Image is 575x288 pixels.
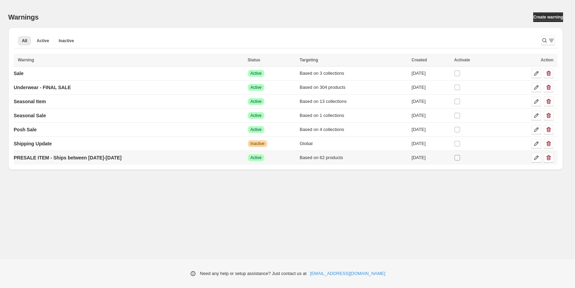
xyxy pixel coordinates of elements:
[299,84,407,91] div: Based on 304 products
[299,112,407,119] div: Based on 1 collections
[248,58,260,62] span: Status
[14,70,24,77] p: Sale
[251,71,262,76] span: Active
[251,127,262,132] span: Active
[412,154,450,161] div: [DATE]
[299,98,407,105] div: Based on 13 collections
[299,126,407,133] div: Based on 4 collections
[299,58,318,62] span: Targeting
[14,140,52,147] p: Shipping Update
[14,126,37,133] p: Posh Sale
[14,82,71,93] a: Underwear - FINAL SALE
[299,154,407,161] div: Based on 62 products
[14,96,46,107] a: Seasonal Item
[412,112,450,119] div: [DATE]
[14,110,46,121] a: Seasonal Sale
[14,98,46,105] p: Seasonal Item
[14,124,37,135] a: Posh Sale
[310,270,385,277] a: [EMAIL_ADDRESS][DOMAIN_NAME]
[14,68,24,79] a: Sale
[412,70,450,77] div: [DATE]
[541,58,553,62] span: Action
[454,58,470,62] span: Activate
[14,138,52,149] a: Shipping Update
[299,70,407,77] div: Based on 3 collections
[251,85,262,90] span: Active
[533,14,563,20] span: Create warning
[251,113,262,118] span: Active
[251,141,265,146] span: Inactive
[37,38,49,44] span: Active
[251,155,262,160] span: Active
[14,152,122,163] a: PRESALE ITEM - Ships between [DATE]-[DATE]
[8,13,39,21] h2: Warnings
[412,126,450,133] div: [DATE]
[59,38,74,44] span: Inactive
[412,140,450,147] div: [DATE]
[541,36,555,45] button: Search and filter results
[14,154,122,161] p: PRESALE ITEM - Ships between [DATE]-[DATE]
[412,98,450,105] div: [DATE]
[251,99,262,104] span: Active
[533,12,563,22] a: Create warning
[299,140,407,147] div: Global
[22,38,27,44] span: All
[412,84,450,91] div: [DATE]
[14,112,46,119] p: Seasonal Sale
[412,58,427,62] span: Created
[14,84,71,91] p: Underwear - FINAL SALE
[18,58,34,62] span: Warning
